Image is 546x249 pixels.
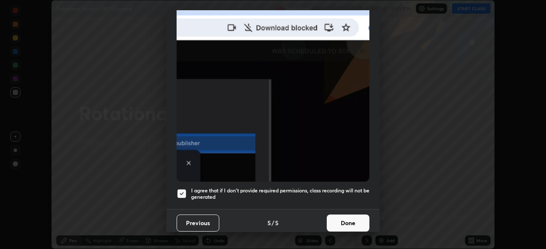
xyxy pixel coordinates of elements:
[177,215,219,232] button: Previous
[272,218,274,227] h4: /
[267,218,271,227] h4: 5
[275,218,279,227] h4: 5
[191,187,369,200] h5: I agree that if I don't provide required permissions, class recording will not be generated
[327,215,369,232] button: Done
